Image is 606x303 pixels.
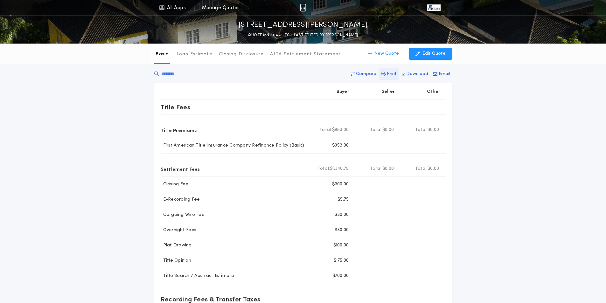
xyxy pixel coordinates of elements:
p: $5.75 [338,196,349,203]
p: Title Fees [161,102,191,112]
span: $0.00 [382,166,394,172]
b: Total: [415,127,428,133]
span: $0.00 [428,127,439,133]
button: Compare [349,68,378,80]
p: New Quote [374,51,399,57]
p: Settlement Fees [161,164,200,174]
p: Edit Quote [422,51,446,57]
p: Other [427,89,440,95]
span: $953.00 [332,127,349,133]
button: Email [431,68,452,80]
span: $0.00 [428,166,439,172]
p: Title Premiums [161,125,197,135]
p: Buyer [337,89,349,95]
span: $1,340.75 [330,166,349,172]
p: $700.00 [332,273,349,279]
p: Overnight Fees [161,227,197,233]
p: Title Search / Abstract Estimate [161,273,234,279]
p: $175.00 [334,258,349,264]
p: Closing Fee [161,181,189,188]
p: ALTA Settlement Statement [270,51,341,58]
b: Total: [319,127,332,133]
b: Total: [317,166,330,172]
p: Seller [382,89,395,95]
p: $30.00 [335,212,349,218]
p: E-Recording Fee [161,196,200,203]
button: New Quote [362,48,405,60]
p: $100.00 [333,242,349,249]
button: Edit Quote [409,48,452,60]
p: QUOTE MN-10458-TC - LAST EDITED BY [PERSON_NAME] [248,32,358,38]
button: Download [400,68,430,80]
p: Loan Estimate [177,51,212,58]
p: Plat Drawing [161,242,192,249]
b: Total: [415,166,428,172]
button: Print [379,68,399,80]
p: Print [387,71,397,77]
p: Title Opinion [161,258,191,264]
p: First American Title Insurance Company Refinance Policy (Basic) [161,142,304,149]
p: Outgoing Wire Fee [161,212,205,218]
img: vs-icon [427,4,440,11]
p: Download [406,71,428,77]
p: Basic [156,51,168,58]
span: $0.00 [382,127,394,133]
p: Email [439,71,450,77]
b: Total: [370,166,383,172]
p: $30.00 [335,227,349,233]
img: img [300,4,306,11]
b: Total: [370,127,383,133]
p: $953.00 [332,142,349,149]
p: [STREET_ADDRESS][PERSON_NAME] [239,20,368,30]
p: Compare [356,71,376,77]
p: $300.00 [332,181,349,188]
p: Closing Disclosure [219,51,264,58]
